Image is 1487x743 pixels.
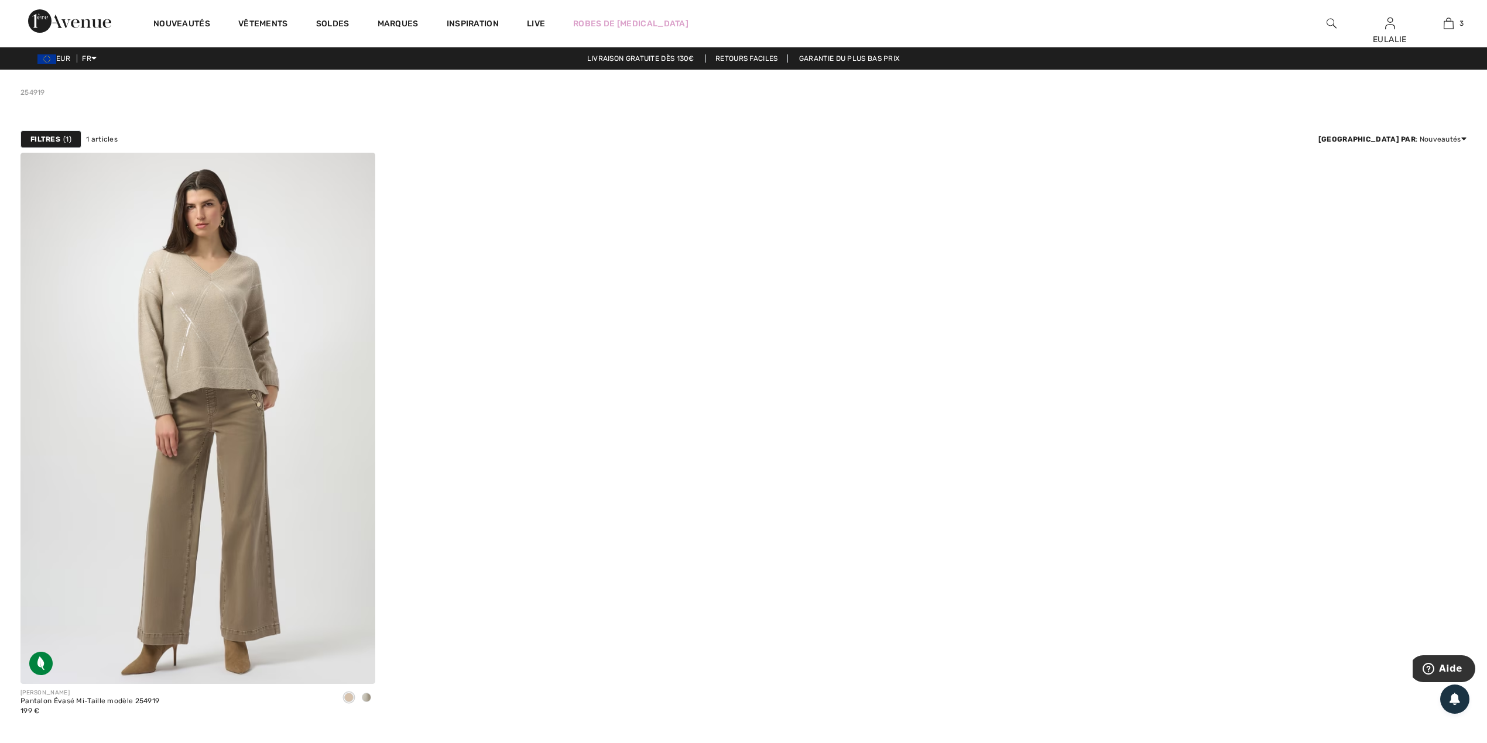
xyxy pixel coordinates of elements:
[238,19,288,31] a: Vêtements
[1327,16,1337,30] img: recherche
[1459,18,1464,29] span: 3
[316,19,350,31] a: Soldes
[28,9,111,33] img: 1ère Avenue
[20,88,45,97] a: 254919
[578,54,704,63] a: Livraison gratuite dès 130€
[29,652,53,675] img: Tissu écologique
[790,54,910,63] a: Garantie du plus bas prix
[573,18,688,30] a: Robes de [MEDICAL_DATA]
[37,54,75,63] span: EUR
[20,153,375,684] img: Pantalon Évasé Mi-Taille modèle 254919. Fawn
[30,134,60,145] strong: Filtres
[340,689,358,708] div: Fawn
[1444,16,1454,30] img: Mon panier
[447,19,499,31] span: Inspiration
[37,54,56,64] img: Euro
[86,134,118,145] span: 1 articles
[20,707,40,715] span: 199 €
[20,689,159,697] div: [PERSON_NAME]
[705,54,788,63] a: Retours faciles
[1385,18,1395,29] a: Se connecter
[378,19,419,31] a: Marques
[1413,655,1475,684] iframe: Ouvre un widget dans lequel vous pouvez trouver plus d’informations
[153,19,210,31] a: Nouveautés
[82,54,97,63] span: FR
[358,689,375,708] div: Birch
[1385,16,1395,30] img: Mes infos
[1420,16,1477,30] a: 3
[20,697,159,706] div: Pantalon Évasé Mi-Taille modèle 254919
[527,18,545,30] a: Live
[1361,33,1419,46] div: EULALIE
[1318,134,1467,145] div: : Nouveautés
[63,134,71,145] span: 1
[1318,135,1416,143] strong: [GEOGRAPHIC_DATA] par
